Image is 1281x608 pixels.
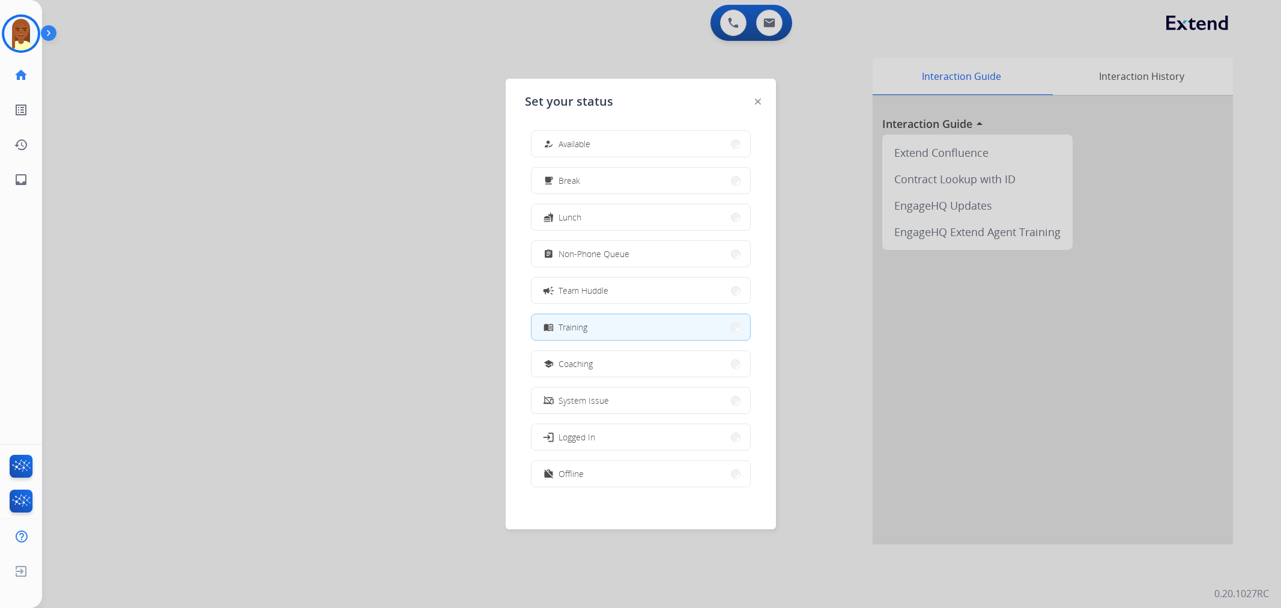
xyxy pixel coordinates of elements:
[531,461,750,487] button: Offline
[1214,586,1269,601] p: 0.20.1027RC
[543,249,553,259] mat-icon: assignment
[542,284,554,296] mat-icon: campaign
[14,68,28,82] mat-icon: home
[531,424,750,450] button: Logged In
[525,93,613,110] span: Set your status
[531,278,750,303] button: Team Huddle
[531,351,750,377] button: Coaching
[559,138,590,150] span: Available
[542,431,554,443] mat-icon: login
[559,284,608,297] span: Team Huddle
[4,17,38,50] img: avatar
[559,357,593,370] span: Coaching
[559,467,584,480] span: Offline
[14,172,28,187] mat-icon: inbox
[559,248,629,260] span: Non-Phone Queue
[543,322,553,332] mat-icon: menu_book
[559,211,581,223] span: Lunch
[559,321,587,333] span: Training
[543,212,553,222] mat-icon: fastfood
[543,175,553,186] mat-icon: free_breakfast
[531,131,750,157] button: Available
[531,241,750,267] button: Non-Phone Queue
[755,99,761,105] img: close-button
[543,469,553,479] mat-icon: work_off
[531,314,750,340] button: Training
[559,431,595,443] span: Logged In
[531,388,750,413] button: System Issue
[14,103,28,117] mat-icon: list_alt
[559,394,609,407] span: System Issue
[14,138,28,152] mat-icon: history
[543,359,553,369] mat-icon: school
[559,174,580,187] span: Break
[531,204,750,230] button: Lunch
[543,139,553,149] mat-icon: how_to_reg
[543,395,553,406] mat-icon: phonelink_off
[531,168,750,193] button: Break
